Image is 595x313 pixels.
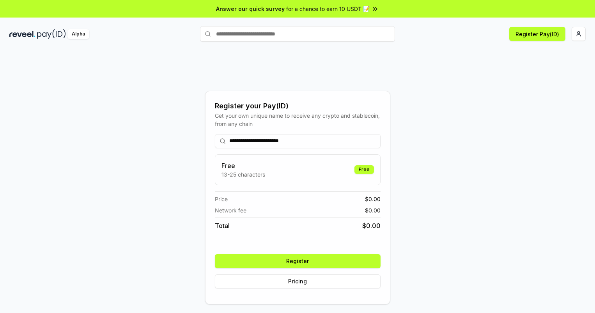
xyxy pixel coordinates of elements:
[215,206,246,214] span: Network fee
[215,274,381,288] button: Pricing
[354,165,374,174] div: Free
[37,29,66,39] img: pay_id
[216,5,285,13] span: Answer our quick survey
[362,221,381,230] span: $ 0.00
[215,254,381,268] button: Register
[215,195,228,203] span: Price
[215,101,381,111] div: Register your Pay(ID)
[221,170,265,179] p: 13-25 characters
[509,27,565,41] button: Register Pay(ID)
[365,206,381,214] span: $ 0.00
[215,221,230,230] span: Total
[286,5,370,13] span: for a chance to earn 10 USDT 📝
[67,29,89,39] div: Alpha
[215,111,381,128] div: Get your own unique name to receive any crypto and stablecoin, from any chain
[365,195,381,203] span: $ 0.00
[9,29,35,39] img: reveel_dark
[221,161,265,170] h3: Free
